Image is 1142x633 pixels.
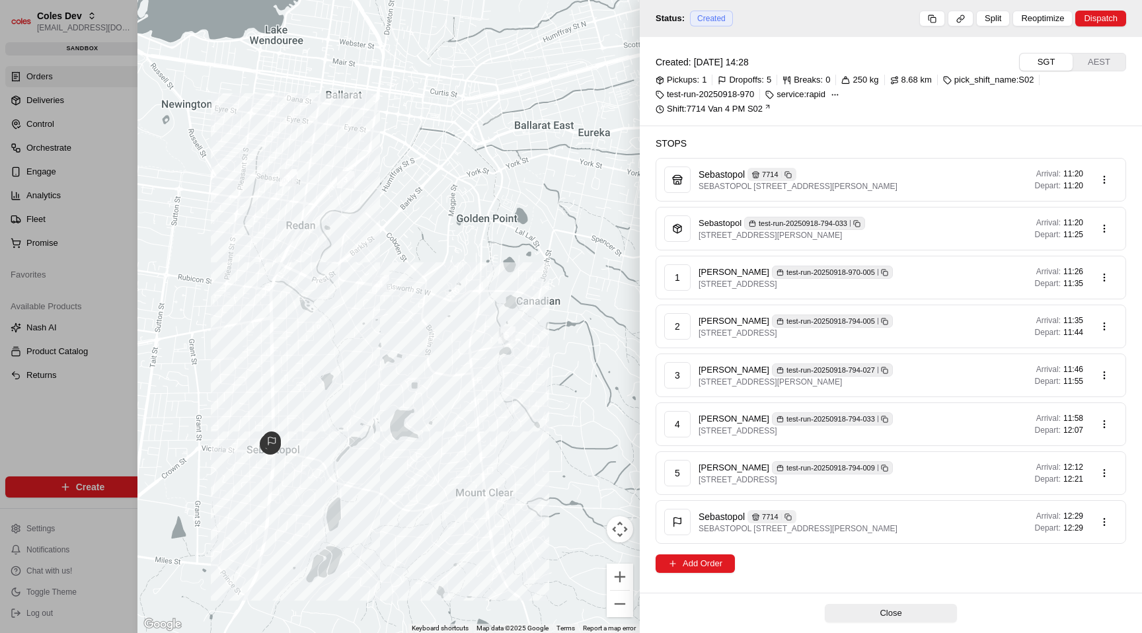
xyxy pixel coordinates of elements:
[1063,266,1083,277] span: 11:26
[699,413,769,425] span: [PERSON_NAME]
[112,193,122,204] div: 💻
[1035,474,1061,484] span: Depart:
[26,192,101,205] span: Knowledge Base
[13,53,241,74] p: Welcome 👋
[1036,315,1061,326] span: Arrival:
[412,624,469,633] button: Keyboard shortcuts
[1063,376,1083,387] span: 11:55
[772,412,893,426] div: test-run-20250918-794-033
[1063,523,1083,533] span: 12:29
[901,74,932,86] span: 8.68 km
[699,510,745,523] span: Sebastopol
[943,74,1034,86] div: pick_shift_name:S02
[1035,523,1061,533] span: Depart:
[1036,413,1061,424] span: Arrival:
[8,186,106,210] a: 📗Knowledge Base
[1063,327,1083,338] span: 11:44
[1012,11,1073,26] button: Reoptimize
[656,56,691,69] span: Created:
[699,315,769,327] span: [PERSON_NAME]
[664,313,691,340] div: 2
[747,510,796,523] div: 7714
[656,11,737,26] div: Status:
[664,264,691,291] div: 1
[13,126,37,150] img: 1736555255976-a54dd68f-1ca7-489b-9aae-adbdc363a1c4
[280,169,297,186] div: waypoint-rte_QEUh3xZna4z6XV4cNeLMUm
[702,74,706,86] span: 1
[1036,462,1061,472] span: Arrival:
[13,13,40,40] img: Nash
[1036,168,1061,179] span: Arrival:
[1075,11,1126,26] button: Dispatch
[664,411,691,437] div: 4
[1063,217,1083,228] span: 11:20
[261,431,282,453] div: route_end-rte_QEUh3xZna4z6XV4cNeLMUm
[1035,180,1061,191] span: Depart:
[765,89,825,100] div: service:rapid
[607,591,633,617] button: Zoom out
[1063,315,1083,326] span: 11:35
[583,624,636,632] a: Report a map error
[141,616,184,633] a: Open this area in Google Maps (opens a new window)
[106,186,217,210] a: 💻API Documentation
[1063,168,1083,179] span: 11:20
[699,168,745,181] span: Sebastopol
[1063,229,1083,240] span: 11:25
[1020,54,1073,71] button: SGT
[34,85,238,99] input: Got a question? Start typing here...
[729,74,764,86] span: Dropoffs:
[1063,278,1083,289] span: 11:35
[1063,474,1083,484] span: 12:21
[664,460,691,486] div: 5
[976,11,1010,26] button: Split
[772,363,893,377] div: test-run-20250918-794-027
[656,554,735,573] button: Add Order
[93,223,160,234] a: Powered byPylon
[260,433,281,455] div: route_start-rte_QEUh3xZna4z6XV4cNeLMUm
[772,315,893,328] div: test-run-20250918-794-005
[372,275,389,292] div: waypoint-rte_QEUh3xZna4z6XV4cNeLMUm
[667,74,699,86] span: Pickups:
[690,11,733,26] div: Created
[607,564,633,590] button: Zoom in
[1073,54,1125,71] button: AEST
[699,523,897,534] span: SEBASTOPOL [STREET_ADDRESS][PERSON_NAME]
[699,266,769,278] span: [PERSON_NAME]
[699,462,769,474] span: [PERSON_NAME]
[1063,364,1083,375] span: 11:46
[1063,413,1083,424] span: 11:58
[1063,511,1083,521] span: 12:29
[699,217,742,229] span: Sebastopol
[1035,327,1061,338] span: Depart:
[656,103,1126,115] a: Shift:7714 Van 4 PM S02
[1036,364,1061,375] span: Arrival:
[747,168,796,181] div: 7714
[767,74,771,86] span: 5
[337,171,354,188] div: waypoint-rte_QEUh3xZna4z6XV4cNeLMUm
[1063,425,1083,435] span: 12:07
[656,137,1126,150] h2: Stops
[699,364,769,376] span: [PERSON_NAME]
[1036,266,1061,277] span: Arrival:
[556,624,575,632] a: Terms (opens in new tab)
[664,362,691,389] div: 3
[13,193,24,204] div: 📗
[699,279,893,289] span: [STREET_ADDRESS]
[699,328,893,338] span: [STREET_ADDRESS]
[699,426,893,436] span: [STREET_ADDRESS]
[141,616,184,633] img: Google
[825,604,957,622] button: Close
[476,624,549,632] span: Map data ©2025 Google
[744,217,865,230] div: test-run-20250918-794-033
[498,326,515,344] div: waypoint-rte_QEUh3xZna4z6XV4cNeLMUm
[1035,425,1061,435] span: Depart:
[699,474,893,485] span: [STREET_ADDRESS]
[772,266,893,279] div: test-run-20250918-970-005
[1035,376,1061,387] span: Depart:
[699,181,897,192] span: SEBASTOPOL [STREET_ADDRESS][PERSON_NAME]
[45,126,217,139] div: Start new chat
[699,230,865,241] span: [STREET_ADDRESS][PERSON_NAME]
[132,224,160,234] span: Pylon
[825,74,830,86] span: 0
[794,74,823,86] span: Breaks:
